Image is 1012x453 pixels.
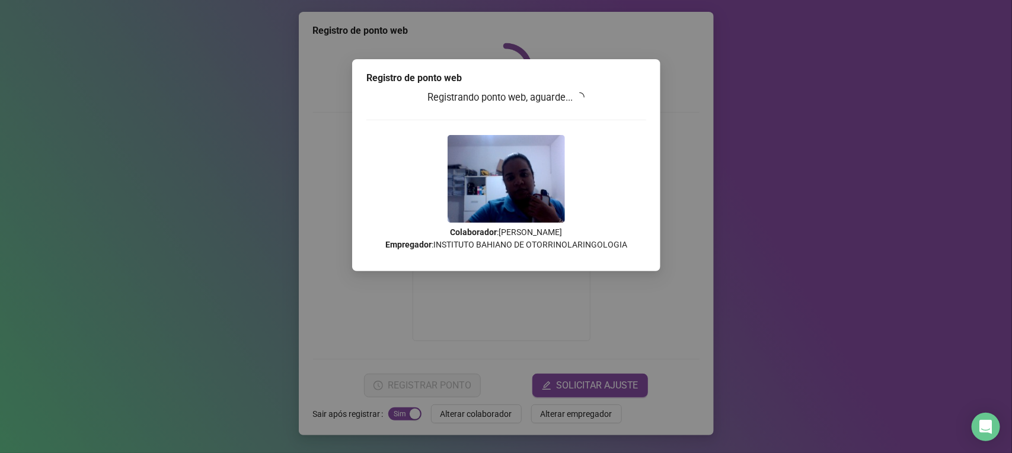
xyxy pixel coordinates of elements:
[366,90,646,105] h3: Registrando ponto web, aguarde...
[450,227,497,237] strong: Colaborador
[972,413,1000,441] div: Open Intercom Messenger
[573,90,586,104] span: loading
[366,71,646,85] div: Registro de ponto web
[448,135,565,223] img: Z
[366,226,646,251] p: : [PERSON_NAME] : INSTITUTO BAHIANO DE OTORRINOLARINGOLOGIA
[385,240,432,249] strong: Empregador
